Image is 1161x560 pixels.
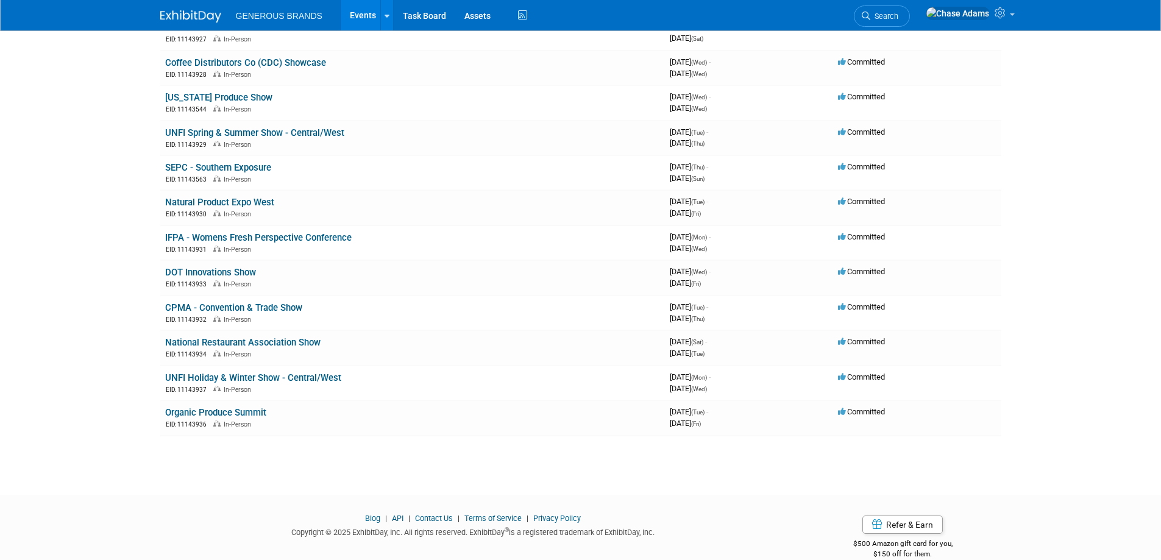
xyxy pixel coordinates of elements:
span: - [709,372,711,381]
span: GENEROUS BRANDS [236,11,322,21]
span: [DATE] [670,92,711,101]
a: Privacy Policy [533,514,581,523]
span: [DATE] [670,278,701,288]
span: In-Person [224,316,255,324]
span: (Tue) [691,409,705,416]
span: (Thu) [691,140,705,147]
span: [DATE] [670,267,711,276]
span: EID: 11143544 [166,106,211,113]
a: Organic Produce Summit [165,407,266,418]
span: [DATE] [670,174,705,183]
span: EID: 11143937 [166,386,211,393]
span: In-Person [224,35,255,43]
span: EID: 11143928 [166,71,211,78]
span: (Thu) [691,164,705,171]
span: [DATE] [670,349,705,358]
span: In-Person [224,105,255,113]
a: IFPA - Womens Fresh Perspective Conference [165,232,352,243]
span: | [455,514,463,523]
span: (Tue) [691,199,705,205]
a: National Restaurant Association Show [165,337,321,348]
img: In-Person Event [213,210,221,216]
span: [DATE] [670,197,708,206]
a: Blog [365,514,380,523]
a: UNFI Holiday & Winter Show - Central/West [165,372,341,383]
span: [DATE] [670,372,711,381]
a: [US_STATE] Produce Show [165,92,272,103]
img: Chase Adams [926,7,990,20]
span: (Sat) [691,35,703,42]
span: Committed [838,162,885,171]
span: (Wed) [691,386,707,392]
span: EID: 11143934 [166,351,211,358]
span: [DATE] [670,104,707,113]
span: In-Person [224,175,255,183]
span: [DATE] [670,314,705,323]
span: [DATE] [670,127,708,136]
span: - [709,232,711,241]
span: [DATE] [670,244,707,253]
a: UNFI Spring & Summer Show - Central/West [165,127,344,138]
span: EID: 11143927 [166,36,211,43]
span: EID: 11143929 [166,141,211,148]
a: Natural Product Expo West [165,197,274,208]
span: - [709,92,711,101]
span: EID: 11143563 [166,176,211,183]
span: In-Person [224,141,255,149]
span: [DATE] [670,302,708,311]
span: (Thu) [691,316,705,322]
sup: ® [505,526,509,533]
span: In-Person [224,350,255,358]
span: (Wed) [691,71,707,77]
img: In-Person Event [213,71,221,77]
span: In-Person [224,210,255,218]
div: $500 Amazon gift card for you, [804,531,1001,559]
a: SEPC - Southern Exposure [165,162,271,173]
span: (Wed) [691,59,707,66]
a: Terms of Service [464,514,522,523]
span: [DATE] [670,232,711,241]
span: (Fri) [691,280,701,287]
img: In-Person Event [213,350,221,356]
span: EID: 11143933 [166,281,211,288]
span: (Tue) [691,350,705,357]
span: Committed [838,407,885,416]
span: EID: 11143930 [166,211,211,218]
img: In-Person Event [213,105,221,112]
span: (Wed) [691,246,707,252]
span: Committed [838,92,885,101]
span: (Mon) [691,234,707,241]
span: (Tue) [691,304,705,311]
span: (Fri) [691,420,701,427]
span: [DATE] [670,419,701,428]
span: - [705,337,707,346]
a: Refer & Earn [862,516,943,534]
span: [DATE] [670,407,708,416]
img: In-Person Event [213,246,221,252]
a: DOT Innovations Show [165,267,256,278]
a: API [392,514,403,523]
span: In-Person [224,246,255,253]
img: In-Person Event [213,175,221,182]
span: Committed [838,57,885,66]
span: (Wed) [691,94,707,101]
div: Copyright © 2025 ExhibitDay, Inc. All rights reserved. ExhibitDay is a registered trademark of Ex... [160,524,787,538]
span: EID: 11143931 [166,246,211,253]
span: Committed [838,372,885,381]
span: (Sun) [691,175,705,182]
span: | [382,514,390,523]
span: - [709,57,711,66]
img: In-Person Event [213,280,221,286]
a: CPMA - Convention & Trade Show [165,302,302,313]
span: [DATE] [670,34,703,43]
span: - [706,302,708,311]
img: In-Person Event [213,316,221,322]
span: - [706,127,708,136]
span: | [524,514,531,523]
span: [DATE] [670,337,707,346]
span: - [706,197,708,206]
span: Committed [838,197,885,206]
span: [DATE] [670,162,708,171]
span: (Wed) [691,269,707,275]
a: Contact Us [415,514,453,523]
